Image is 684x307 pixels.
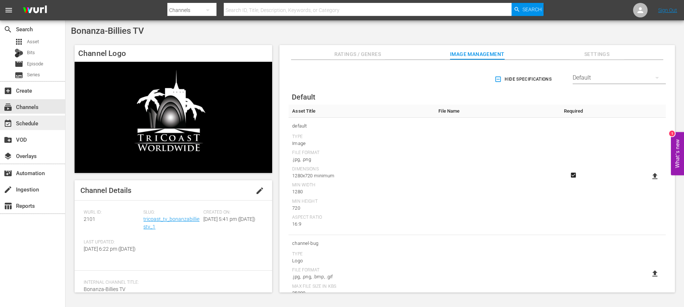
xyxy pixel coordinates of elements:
span: menu [4,6,13,15]
div: Max File Size In Kbs [292,284,431,290]
div: Default [573,68,666,88]
div: Logo [292,257,431,264]
span: [DATE] 6:22 pm ([DATE]) [84,246,136,252]
span: Reports [4,202,12,210]
h4: Channel Logo [75,45,272,62]
div: File Format [292,267,431,273]
th: File Name [435,105,558,118]
span: Episode [15,60,23,68]
span: Bonanza-Billies TV [71,26,144,36]
span: Episode [27,60,43,68]
div: 1280 [292,188,431,195]
span: Bonanza-Billies TV [84,286,126,292]
span: Create [4,86,12,95]
span: Channels [4,103,12,112]
div: .jpg, .png [292,156,431,163]
span: Asset [27,38,39,45]
span: Image Management [450,50,505,59]
span: Hide Specifications [496,76,552,83]
span: Settings [570,50,624,59]
span: Ratings / Genres [330,50,385,59]
th: Required [558,105,589,118]
div: 25000 [292,290,431,297]
span: Created On: [203,210,259,215]
span: Automation [4,169,12,178]
span: Series [27,71,40,78]
div: Image [292,140,431,147]
span: Slug: [143,210,199,215]
div: Type [292,134,431,140]
span: [DATE] 5:41 pm ([DATE]) [203,216,255,222]
span: 2101 [84,216,95,222]
a: tricoast_tv_bonanzabilliestv_1 [143,216,199,230]
div: Min Height [292,199,431,205]
span: Overlays [4,152,12,161]
button: Hide Specifications [493,69,554,89]
span: Last Updated: [84,239,140,245]
span: Search [522,3,542,16]
svg: Required [569,172,578,178]
span: Wurl ID: [84,210,140,215]
img: Bonanza-Billies TV [75,62,272,173]
span: channel-bug [292,239,431,248]
span: VOD [4,136,12,144]
span: default [292,121,431,131]
th: Asset Title [289,105,435,118]
span: Asset [15,37,23,46]
div: Dimensions [292,166,431,172]
div: Aspect Ratio [292,215,431,221]
span: Search [4,25,12,34]
span: Channel Details [80,186,131,195]
div: Type [292,251,431,257]
span: edit [255,186,264,195]
button: Search [512,3,544,16]
img: ans4CAIJ8jUAAAAAAAAAAAAAAAAAAAAAAAAgQb4GAAAAAAAAAAAAAAAAAAAAAAAAJMjXAAAAAAAAAAAAAAAAAAAAAAAAgAT5G... [17,2,52,19]
div: 1280x720 minimum [292,172,431,179]
button: Open Feedback Widget [671,132,684,175]
span: Series [15,71,23,80]
span: Ingestion [4,185,12,194]
div: 16:9 [292,221,431,228]
div: 720 [292,205,431,212]
a: Sign Out [658,7,677,13]
span: Bits [27,49,35,56]
div: Bits [15,49,23,57]
span: Default [292,93,315,101]
span: Schedule [4,119,12,128]
div: 1 [669,130,675,136]
span: Internal Channel Title: [84,280,259,286]
button: edit [251,182,269,199]
div: Min Width [292,182,431,188]
div: .jpg, .png, .bmp, .gif [292,273,431,280]
div: File Format [292,150,431,156]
